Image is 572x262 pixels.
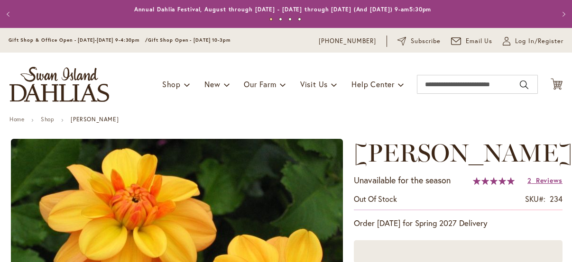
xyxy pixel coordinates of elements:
[354,194,397,204] span: Out of stock
[550,194,563,205] div: 234
[354,217,563,229] p: Order [DATE] for Spring 2027 Delivery
[536,176,563,185] span: Reviews
[9,116,24,123] a: Home
[148,37,231,43] span: Gift Shop Open - [DATE] 10-3pm
[411,36,441,46] span: Subscribe
[553,5,572,24] button: Next
[244,79,276,89] span: Our Farm
[351,79,395,89] span: Help Center
[527,176,532,185] span: 2
[9,67,109,102] a: store logo
[319,36,376,46] a: [PHONE_NUMBER]
[527,176,563,185] a: 2 Reviews
[162,79,181,89] span: Shop
[288,18,292,21] button: 3 of 4
[41,116,54,123] a: Shop
[71,116,119,123] strong: [PERSON_NAME]
[451,36,493,46] a: Email Us
[515,36,563,46] span: Log In/Register
[279,18,282,21] button: 2 of 4
[354,194,397,205] div: Availability
[525,194,545,204] strong: SKU
[300,79,328,89] span: Visit Us
[466,36,493,46] span: Email Us
[503,36,563,46] a: Log In/Register
[298,18,301,21] button: 4 of 4
[134,6,432,13] a: Annual Dahlia Festival, August through [DATE] - [DATE] through [DATE] (And [DATE]) 9-am5:30pm
[9,37,148,43] span: Gift Shop & Office Open - [DATE]-[DATE] 9-4:30pm /
[204,79,220,89] span: New
[473,177,515,185] div: 100%
[397,36,441,46] a: Subscribe
[354,174,451,187] p: Unavailable for the season
[269,18,273,21] button: 1 of 4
